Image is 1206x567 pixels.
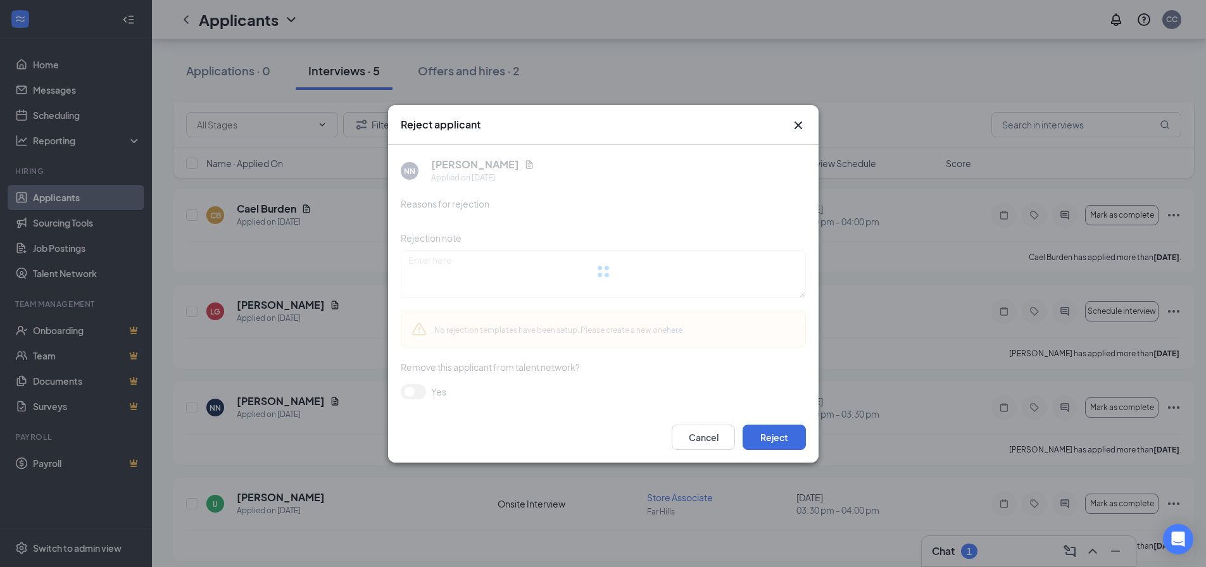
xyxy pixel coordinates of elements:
button: Close [791,118,806,133]
div: Open Intercom Messenger [1163,524,1193,554]
h3: Reject applicant [401,118,481,132]
button: Cancel [672,425,735,450]
button: Reject [743,425,806,450]
svg: Cross [791,118,806,133]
